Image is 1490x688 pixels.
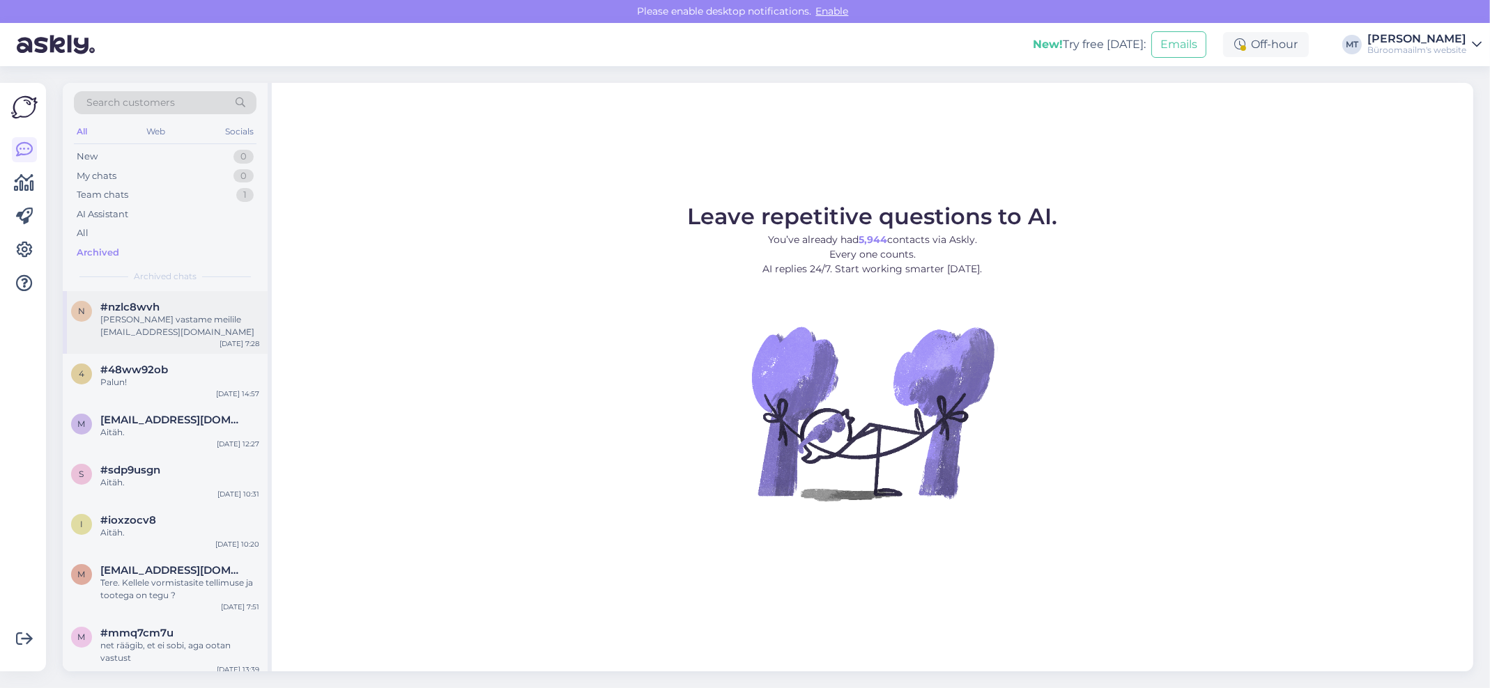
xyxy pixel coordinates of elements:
[1033,38,1063,51] b: New!
[100,313,259,338] div: [PERSON_NAME] vastame meilile [EMAIL_ADDRESS][DOMAIN_NAME]
[688,203,1058,230] span: Leave repetitive questions to AI.
[100,376,259,389] div: Palun!
[217,664,259,675] div: [DATE] 13:39
[77,246,119,260] div: Archived
[79,368,84,379] span: 4
[100,464,160,476] span: #sdp9usgn
[1367,33,1482,56] a: [PERSON_NAME]Büroomaailm's website
[221,602,259,612] div: [DATE] 7:51
[74,123,90,141] div: All
[77,169,116,183] div: My chats
[78,632,86,642] span: m
[100,514,156,526] span: #ioxzocv8
[217,439,259,449] div: [DATE] 12:27
[100,476,259,489] div: Aitäh.
[144,123,169,141] div: Web
[77,226,89,240] div: All
[220,338,259,349] div: [DATE] 7:28
[80,519,83,529] span: i
[812,5,853,17] span: Enable
[100,564,245,577] span: margus@uuetoa.ee
[233,150,254,164] div: 0
[217,489,259,499] div: [DATE] 10:31
[86,95,175,110] span: Search customers
[79,469,84,479] span: s
[134,270,197,283] span: Archived chats
[11,94,38,120] img: Askly Logo
[100,627,174,639] span: #mmq7cm7u
[78,569,86,579] span: m
[233,169,254,183] div: 0
[100,301,160,313] span: #nzlc8wvh
[1033,36,1146,53] div: Try free [DATE]:
[216,389,259,399] div: [DATE] 14:57
[1367,45,1466,56] div: Büroomaailm's website
[77,208,128,221] div: AI Assistant
[688,233,1058,276] p: You’ve already had contacts via Askly. Every one counts. AI replies 24/7. Start working smarter [...
[77,188,128,202] div: Team chats
[747,288,998,538] img: No Chat active
[1151,31,1206,58] button: Emails
[100,426,259,439] div: Aitäh.
[100,577,259,602] div: Tere. Kellele vormistasite tellimuse ja tootega on tegu ?
[1223,32,1309,57] div: Off-hour
[100,639,259,664] div: net räägib, et ei sobi, aga ootan vastust
[100,526,259,539] div: Aitäh.
[77,150,98,164] div: New
[859,233,887,246] b: 5,944
[1342,35,1362,54] div: MT
[78,306,85,316] span: n
[1367,33,1466,45] div: [PERSON_NAME]
[236,188,254,202] div: 1
[78,419,86,429] span: m
[100,414,245,426] span: mati.kaar@transpordiamet.ee
[100,363,168,376] span: #48ww92ob
[215,539,259,549] div: [DATE] 10:20
[222,123,256,141] div: Socials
